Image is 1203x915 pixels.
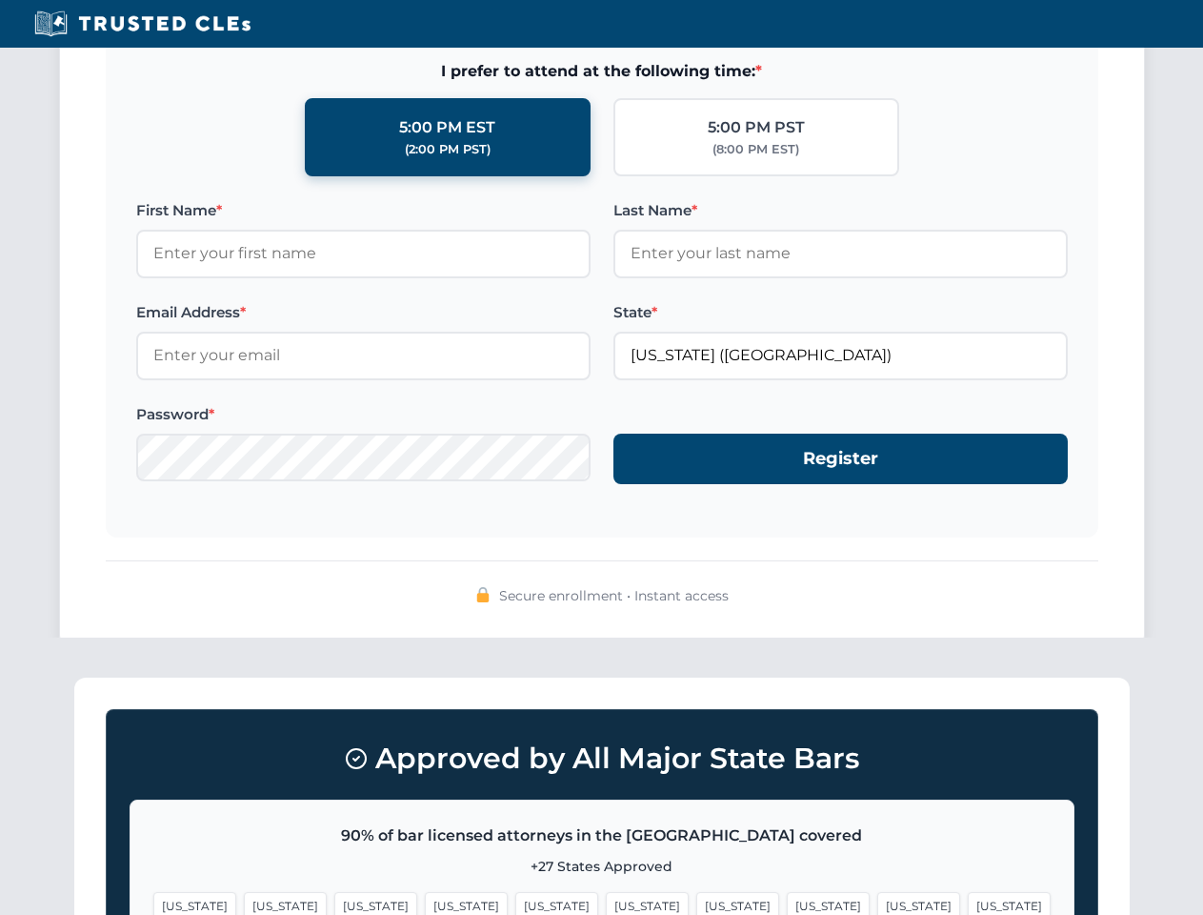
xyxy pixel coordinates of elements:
[708,115,805,140] div: 5:00 PM PST
[136,301,591,324] label: Email Address
[136,403,591,426] label: Password
[405,140,491,159] div: (2:00 PM PST)
[613,332,1068,379] input: Florida (FL)
[613,434,1068,484] button: Register
[613,301,1068,324] label: State
[136,199,591,222] label: First Name
[130,733,1074,784] h3: Approved by All Major State Bars
[136,230,591,277] input: Enter your first name
[153,856,1051,877] p: +27 States Approved
[136,59,1068,84] span: I prefer to attend at the following time:
[136,332,591,379] input: Enter your email
[712,140,799,159] div: (8:00 PM EST)
[613,199,1068,222] label: Last Name
[613,230,1068,277] input: Enter your last name
[475,587,491,602] img: 🔒
[399,115,495,140] div: 5:00 PM EST
[29,10,256,38] img: Trusted CLEs
[499,585,729,606] span: Secure enrollment • Instant access
[153,823,1051,848] p: 90% of bar licensed attorneys in the [GEOGRAPHIC_DATA] covered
